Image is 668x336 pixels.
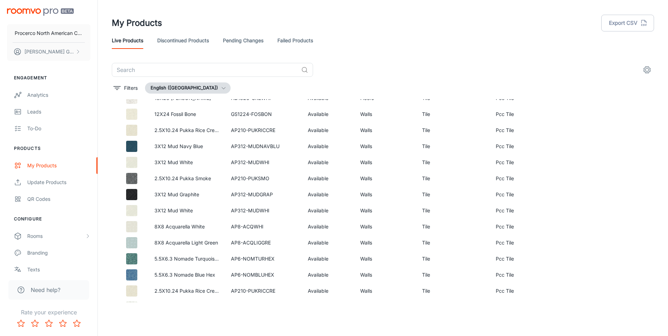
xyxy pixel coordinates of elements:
td: Pcc Tile [490,203,533,219]
td: Walls [355,170,416,187]
button: Rate 1 star [14,316,28,330]
td: AP6-NOMTURHEX [225,251,302,267]
td: Pcc Tile [490,187,533,203]
td: Tile [416,283,490,299]
td: AP210-PUKRICCRE [225,283,302,299]
p: 5.5X6.3 Nomade Blue Hex [154,271,220,279]
p: 2.5X10.24 Pukka Rice Cream [154,126,220,134]
button: Rate 2 star [28,316,42,330]
td: AP312-MUDNAVBLU [225,138,302,154]
td: Available [302,187,354,203]
button: Procerco North American Corporation [7,24,90,42]
button: Rate 4 star [56,316,70,330]
td: Pcc Tile [490,251,533,267]
p: 3X12 Mud Graphite [154,191,220,198]
p: 3X12 Mud White [154,159,220,166]
div: Texts [27,266,90,273]
td: Available [302,251,354,267]
p: Procerco North American Corporation [15,29,83,37]
p: [PERSON_NAME] Gloce [24,48,74,56]
td: Available [302,154,354,170]
td: Walls [355,235,416,251]
td: Pcc Tile [490,170,533,187]
td: Pcc Tile [490,106,533,122]
td: Tile [416,203,490,219]
td: Walls [355,154,416,170]
td: Available [302,106,354,122]
td: AP6-NOMBLUHEX [225,267,302,283]
td: AP8-ACQLIGGRE [225,235,302,251]
div: QR Codes [27,195,90,203]
td: Pcc Tile [490,122,533,138]
td: Available [302,299,354,315]
p: 3X12 Mud White [154,207,220,214]
td: Walls [355,283,416,299]
td: Pcc Tile [490,267,533,283]
td: Walls [355,122,416,138]
p: Rate your experience [6,308,92,316]
div: To-do [27,125,90,132]
td: Walls [355,219,416,235]
td: Pcc Tile [490,235,533,251]
td: Tile [416,187,490,203]
button: [PERSON_NAME] Gloce [7,43,90,61]
a: Discontinued Products [157,32,209,49]
td: Pcc Tile [490,219,533,235]
td: Available [302,138,354,154]
span: Need help? [31,286,60,294]
td: Available [302,219,354,235]
p: 2.5X10.24 Pukka Smoke [154,175,220,182]
img: Roomvo PRO Beta [7,8,74,16]
button: Rate 5 star [70,316,84,330]
td: Tile [416,122,490,138]
p: 8X8 Acquarella Light Green [154,239,220,247]
div: Rooms [27,232,85,240]
input: Search [112,63,298,77]
td: AP210-PUKRICCRE [225,122,302,138]
button: English ([GEOGRAPHIC_DATA]) [145,82,231,94]
button: Rate 3 star [42,316,56,330]
td: Available [302,283,354,299]
div: Branding [27,249,90,257]
p: Filters [124,84,138,92]
td: Walls [355,138,416,154]
td: Walls [355,251,416,267]
td: Walls [355,267,416,283]
td: Pcc Tile [490,283,533,299]
td: AP312-MUDWHI [225,203,302,219]
p: 2.5X10.24 Pukka Rice Cream [154,287,220,295]
td: Tile [416,170,490,187]
td: Tile [416,251,490,267]
td: Tile [416,235,490,251]
td: AP312-MUDWHI [225,154,302,170]
td: Walls [355,299,416,315]
td: AP312-BULWHI [225,299,302,315]
button: filter [112,82,139,94]
p: 8X8 Acquarella White [154,223,220,231]
td: Walls [355,203,416,219]
td: Available [302,235,354,251]
td: Tile [416,219,490,235]
td: AP210-PUKSMO [225,170,302,187]
button: settings [640,63,654,77]
td: Available [302,170,354,187]
div: Analytics [27,91,90,99]
td: Available [302,203,354,219]
p: 5.5X6.3 Nomade Turquoise Hex [154,255,220,263]
td: AP8-ACQWHI [225,219,302,235]
td: Walls [355,187,416,203]
h1: My Products [112,17,162,29]
p: 12X24 Fossil Bone [154,110,220,118]
div: Update Products [27,178,90,186]
td: Tile [416,138,490,154]
td: Tile [416,154,490,170]
td: Tile [416,106,490,122]
a: Live Products [112,32,143,49]
td: Walls [355,106,416,122]
button: Export CSV [601,15,654,31]
a: Failed Products [277,32,313,49]
td: Tile [416,267,490,283]
div: Leads [27,108,90,116]
td: Pcc Tile [490,154,533,170]
td: Pcc Tile [490,299,533,315]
